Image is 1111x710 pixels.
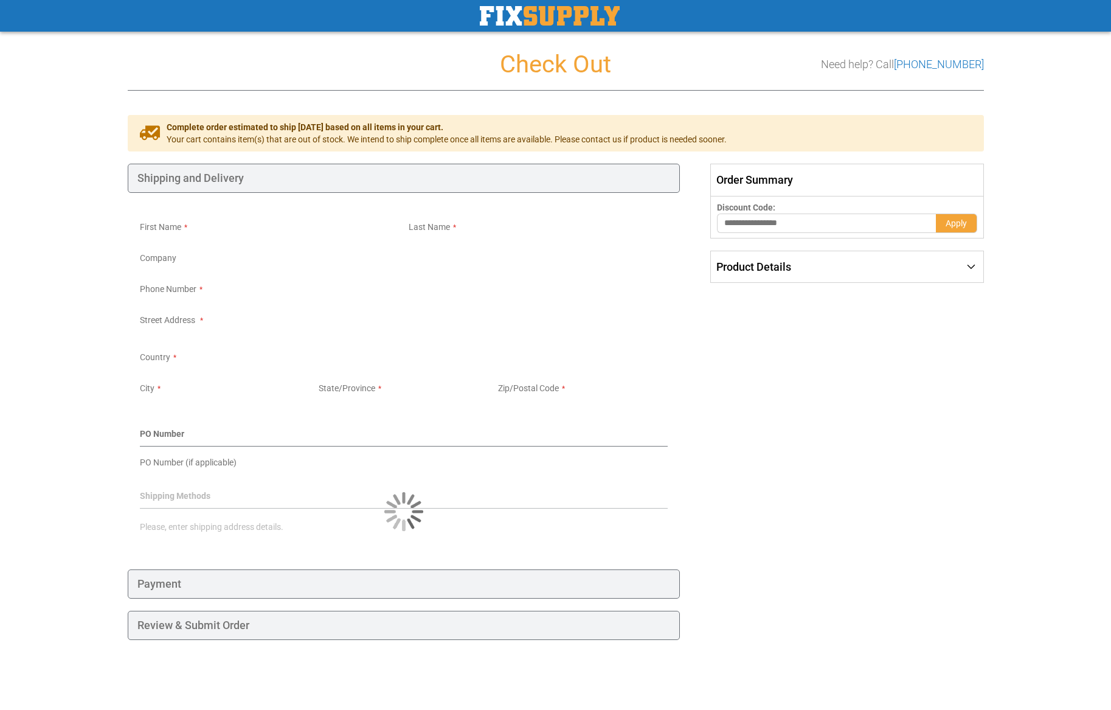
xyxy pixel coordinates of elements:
[128,164,680,193] div: Shipping and Delivery
[821,58,984,71] h3: Need help? Call
[140,253,176,263] span: Company
[409,222,450,232] span: Last Name
[167,133,727,145] span: Your cart contains item(s) that are out of stock. We intend to ship complete once all items are a...
[717,203,775,212] span: Discount Code:
[319,383,375,393] span: State/Province
[480,6,620,26] a: store logo
[140,315,195,325] span: Street Address
[128,611,680,640] div: Review & Submit Order
[128,51,984,78] h1: Check Out
[946,218,967,228] span: Apply
[167,121,727,133] span: Complete order estimated to ship [DATE] based on all items in your cart.
[894,58,984,71] a: [PHONE_NUMBER]
[140,428,668,447] div: PO Number
[128,569,680,599] div: Payment
[140,352,170,362] span: Country
[710,164,983,197] span: Order Summary
[140,458,237,467] span: PO Number (if applicable)
[716,260,791,273] span: Product Details
[480,6,620,26] img: Fix Industrial Supply
[936,214,977,233] button: Apply
[140,383,154,393] span: City
[384,492,423,531] img: Loading...
[140,284,196,294] span: Phone Number
[140,222,181,232] span: First Name
[498,383,559,393] span: Zip/Postal Code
